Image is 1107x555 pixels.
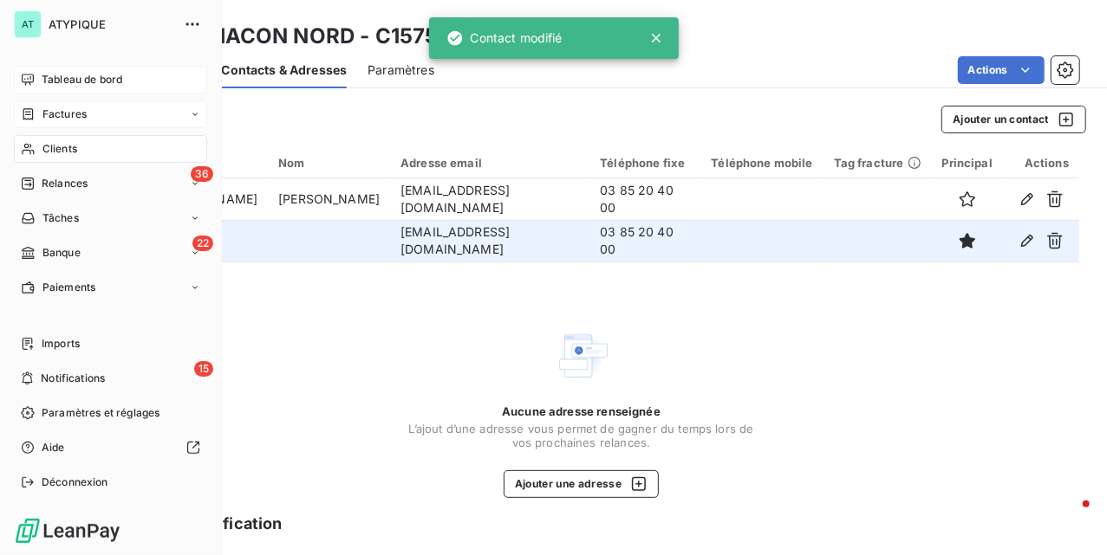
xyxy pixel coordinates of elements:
button: Actions [958,56,1045,84]
span: 15 [194,361,213,377]
span: Banque [42,245,81,261]
span: Aucune adresse renseignée [502,404,661,418]
div: Actions [1013,156,1069,170]
td: [EMAIL_ADDRESS][DOMAIN_NAME] [390,178,589,220]
span: Factures [42,106,87,122]
div: Tag fracture [834,156,921,170]
span: Paramètres [368,61,434,79]
span: Tâches [42,210,79,226]
span: 36 [191,166,213,182]
h3: GHO MACON NORD - C1575 [153,21,438,52]
div: Principal [942,156,993,170]
span: ATYPIQUE [49,17,173,31]
span: Notifications [41,371,105,386]
img: Empty state [554,328,609,384]
div: Contact modifié [446,23,563,54]
iframe: Intercom live chat [1048,496,1090,538]
span: L’ajout d’une adresse vous permet de gagner du temps lors de vos prochaines relances. [408,422,755,449]
td: [EMAIL_ADDRESS][DOMAIN_NAME] [390,220,589,261]
span: Aide [42,440,65,455]
div: Nom [278,156,380,170]
div: Téléphone mobile [711,156,812,170]
td: 03 85 20 40 00 [589,178,700,220]
span: Tableau de bord [42,72,122,87]
span: Déconnexion [42,474,108,490]
button: Ajouter un contact [941,106,1086,133]
div: Adresse email [400,156,579,170]
span: Clients [42,141,77,157]
div: AT [14,10,42,38]
span: Paiements [42,280,95,295]
span: Imports [42,336,80,352]
td: [PERSON_NAME] [268,178,390,220]
img: Logo LeanPay [14,517,121,545]
td: 03 85 20 40 00 [589,220,700,261]
span: Contacts & Adresses [221,61,347,79]
span: Paramètres et réglages [42,405,160,421]
button: Ajouter une adresse [504,470,659,498]
a: Aide [14,434,207,461]
span: Relances [42,176,88,191]
div: Téléphone fixe [600,156,690,170]
span: 22 [192,236,213,251]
